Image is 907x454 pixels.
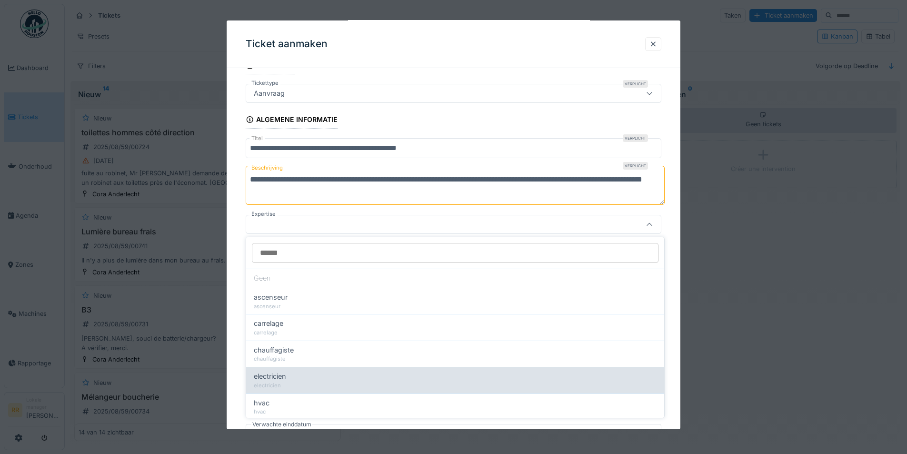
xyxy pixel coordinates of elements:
div: Verplicht [623,134,648,142]
div: carrelage [254,329,657,337]
label: Verwachte einddatum [251,419,312,430]
div: hvac [254,408,657,416]
div: electricien [254,382,657,390]
span: hvac [254,398,269,408]
div: Algemene informatie [246,112,338,129]
div: Verplicht [623,162,648,170]
h3: Ticket aanmaken [246,38,328,50]
label: Titel [249,134,265,142]
span: chauffagiste [254,345,294,355]
div: chauffagiste [254,355,657,363]
span: carrelage [254,318,283,329]
div: Aanvraag [250,88,289,99]
div: ascenseur [254,303,657,311]
label: Expertise [249,210,278,218]
label: Beschrijving [249,162,285,174]
label: Tickettype [249,79,280,87]
div: Geen [246,269,664,288]
span: electricien [254,371,286,382]
div: Categorie [246,58,295,74]
div: Verplicht [623,80,648,88]
span: ascenseur [254,292,288,303]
